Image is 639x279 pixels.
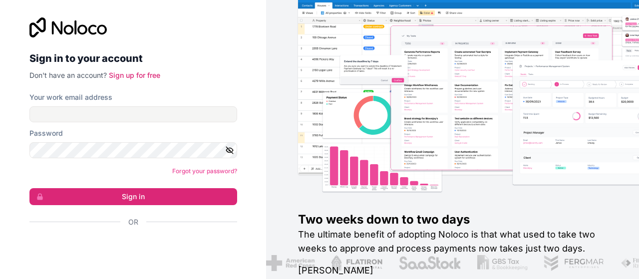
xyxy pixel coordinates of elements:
input: Password [29,142,237,158]
h1: Two weeks down to two days [298,212,607,228]
label: Your work email address [29,92,112,102]
span: Or [128,217,138,227]
a: Forgot your password? [172,167,237,175]
h2: Sign in to your account [29,49,237,67]
span: Don't have an account? [29,71,107,79]
h1: [PERSON_NAME] [298,264,607,278]
input: Email address [29,106,237,122]
img: /assets/american-red-cross-BAupjrZR.png [266,255,315,271]
a: Sign up for free [109,71,160,79]
button: Sign in [29,188,237,205]
label: Password [29,128,63,138]
h2: The ultimate benefit of adopting Noloco is that what used to take two weeks to approve and proces... [298,228,607,256]
iframe: Sign in with Google Button [24,238,234,260]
